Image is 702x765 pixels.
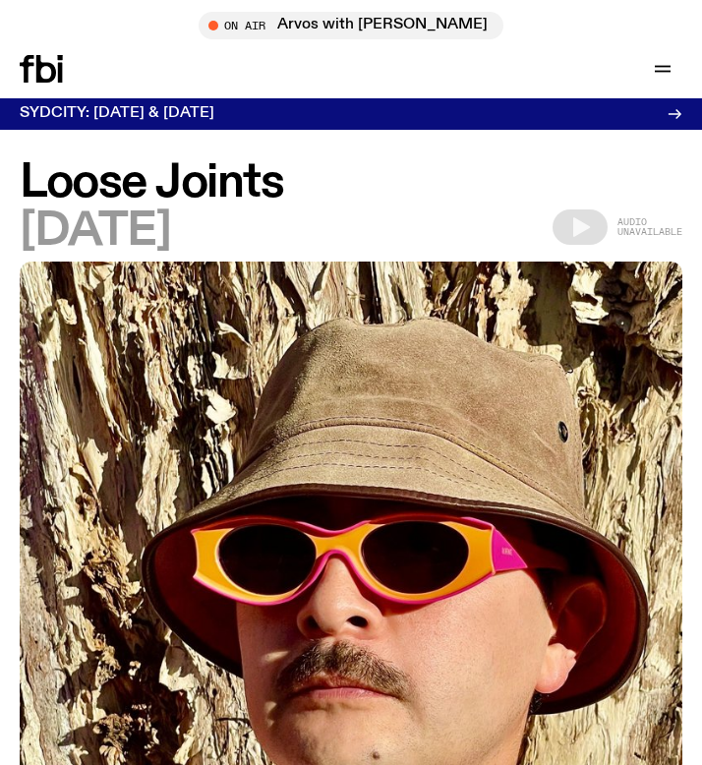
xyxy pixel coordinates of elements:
[617,217,682,237] span: Audio unavailable
[199,12,503,39] button: On AirArvos with [PERSON_NAME]
[20,161,682,206] h1: Loose Joints
[20,209,170,254] span: [DATE]
[20,106,214,121] h3: SYDCITY: [DATE] & [DATE]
